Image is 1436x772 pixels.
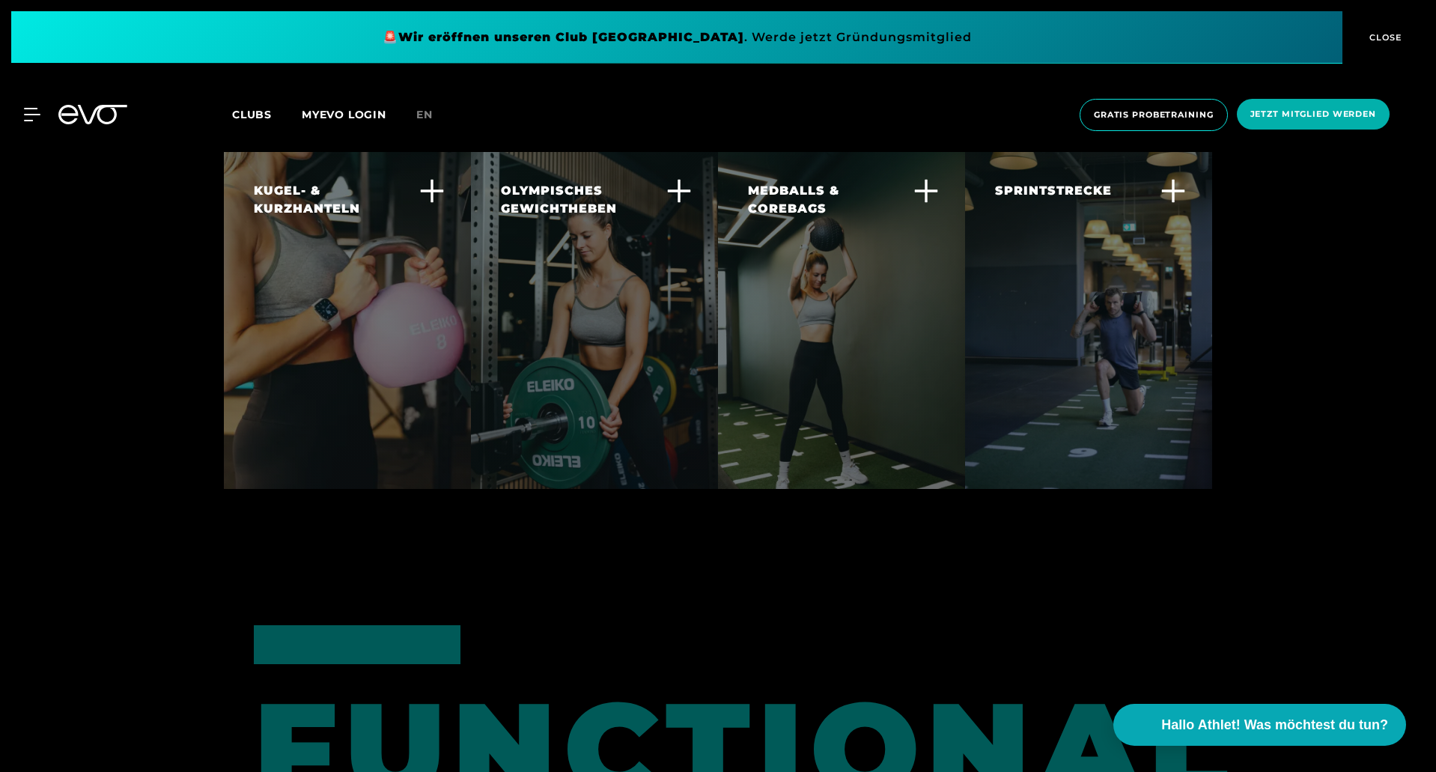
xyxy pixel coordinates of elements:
button: Hallo Athlet! Was möchtest du tun? [1113,704,1406,746]
a: MYEVO LOGIN [302,108,386,121]
div: KUGEL- & KURZHANTELN [254,182,422,218]
div: MEDBALLS & COREBAGS [748,182,916,218]
div: OLYMPISCHES GEWICHTHEBEN [501,182,669,218]
span: Gratis Probetraining [1094,109,1214,121]
span: Clubs [232,108,272,121]
span: en [416,108,433,121]
a: en [416,106,451,124]
span: Hallo Athlet! Was möchtest du tun? [1161,715,1388,735]
span: CLOSE [1366,31,1402,44]
a: Gratis Probetraining [1075,99,1232,131]
span: Jetzt Mitglied werden [1250,108,1376,121]
a: Clubs [232,107,302,121]
div: SPRINTSTRECKE [995,182,1112,200]
a: Jetzt Mitglied werden [1232,99,1394,131]
button: CLOSE [1342,11,1425,64]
